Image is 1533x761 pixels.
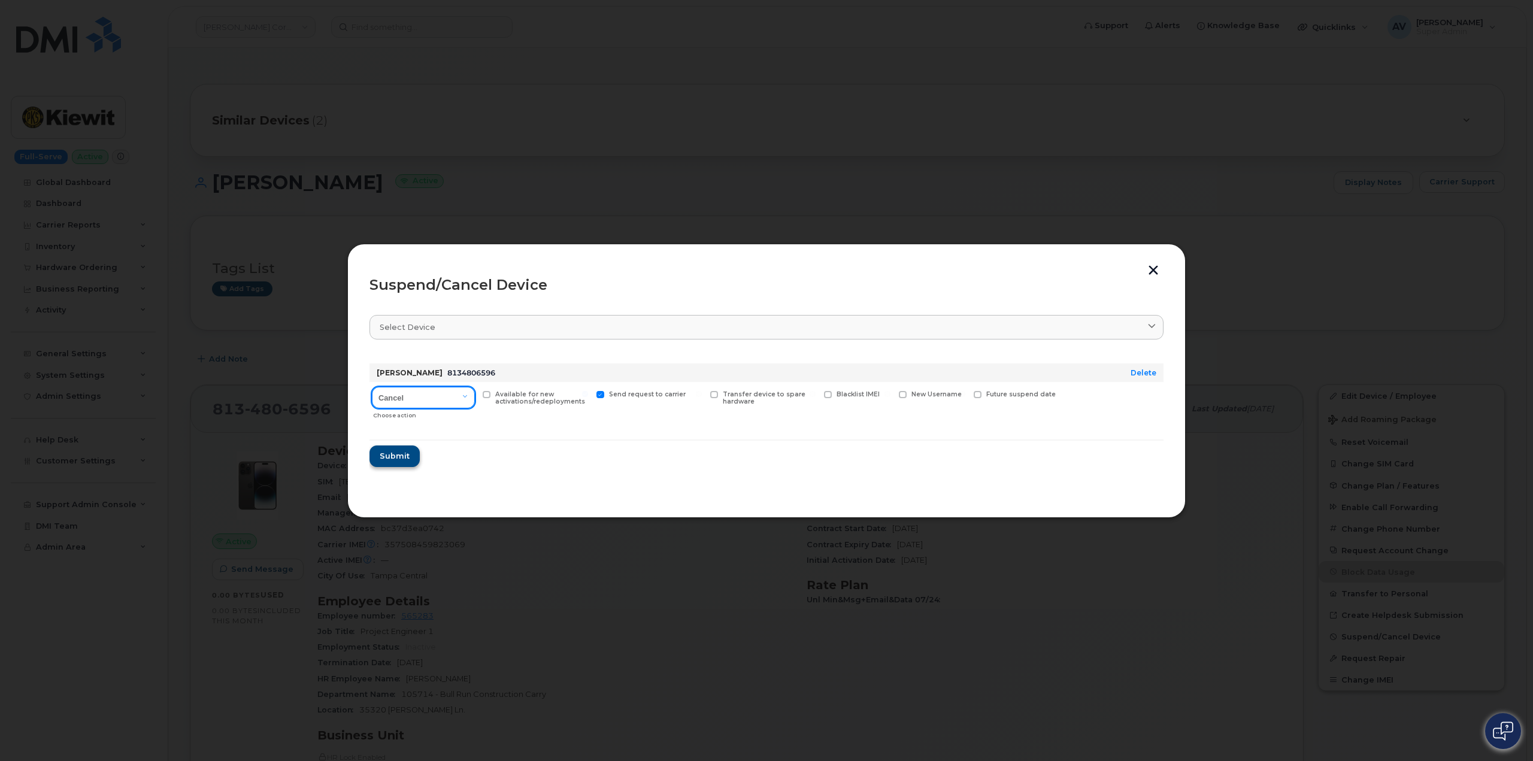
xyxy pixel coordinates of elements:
[837,390,880,398] span: Blacklist IMEI
[986,390,1056,398] span: Future suspend date
[696,391,702,397] input: Transfer device to spare hardware
[810,391,816,397] input: Blacklist IMEI
[1131,368,1156,377] a: Delete
[1493,721,1513,741] img: Open chat
[369,278,1164,292] div: Suspend/Cancel Device
[447,368,495,377] span: 8134806596
[369,315,1164,339] a: Select device
[377,368,443,377] strong: [PERSON_NAME]
[959,391,965,397] input: Future suspend date
[380,450,410,462] span: Submit
[609,390,686,398] span: Send request to carrier
[495,390,585,406] span: Available for new activations/redeployments
[884,391,890,397] input: New Username
[373,406,475,420] div: Choose action
[582,391,588,397] input: Send request to carrier
[369,445,420,467] button: Submit
[911,390,962,398] span: New Username
[380,322,435,333] span: Select device
[468,391,474,397] input: Available for new activations/redeployments
[723,390,805,406] span: Transfer device to spare hardware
